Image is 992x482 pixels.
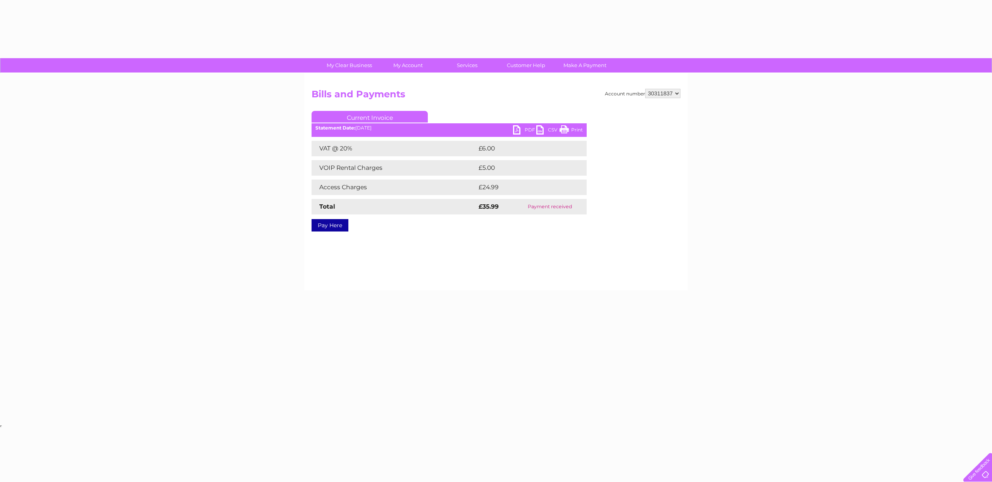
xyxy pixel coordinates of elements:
a: Make A Payment [553,58,617,73]
strong: £35.99 [479,203,499,210]
a: Customer Help [494,58,558,73]
a: My Account [376,58,440,73]
td: Access Charges [312,180,477,195]
td: VOIP Rental Charges [312,160,477,176]
h2: Bills and Payments [312,89,680,104]
a: PDF [513,125,536,136]
a: My Clear Business [317,58,381,73]
a: Services [435,58,499,73]
a: CSV [536,125,560,136]
strong: Total [319,203,335,210]
div: [DATE] [312,125,587,131]
b: Statement Date: [315,125,355,131]
td: Payment received [513,199,587,214]
td: £24.99 [477,180,572,195]
td: VAT @ 20% [312,141,477,156]
div: Account number [605,89,680,98]
td: £5.00 [477,160,569,176]
td: £6.00 [477,141,569,156]
a: Current Invoice [312,111,428,123]
a: Pay Here [312,219,348,231]
a: Print [560,125,583,136]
